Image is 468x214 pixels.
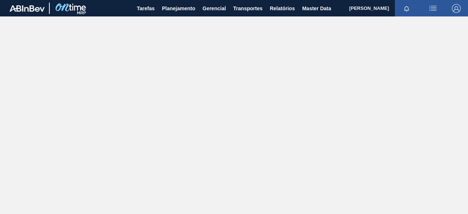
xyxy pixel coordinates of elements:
[233,4,263,13] span: Transportes
[429,4,437,13] img: userActions
[203,4,226,13] span: Gerencial
[452,4,461,13] img: Logout
[395,3,418,14] button: Notificações
[302,4,331,13] span: Master Data
[162,4,195,13] span: Planejamento
[137,4,155,13] span: Tarefas
[10,5,45,12] img: TNhmsLtSVTkK8tSr43FrP2fwEKptu5GPRR3wAAAABJRU5ErkJggg==
[270,4,295,13] span: Relatórios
